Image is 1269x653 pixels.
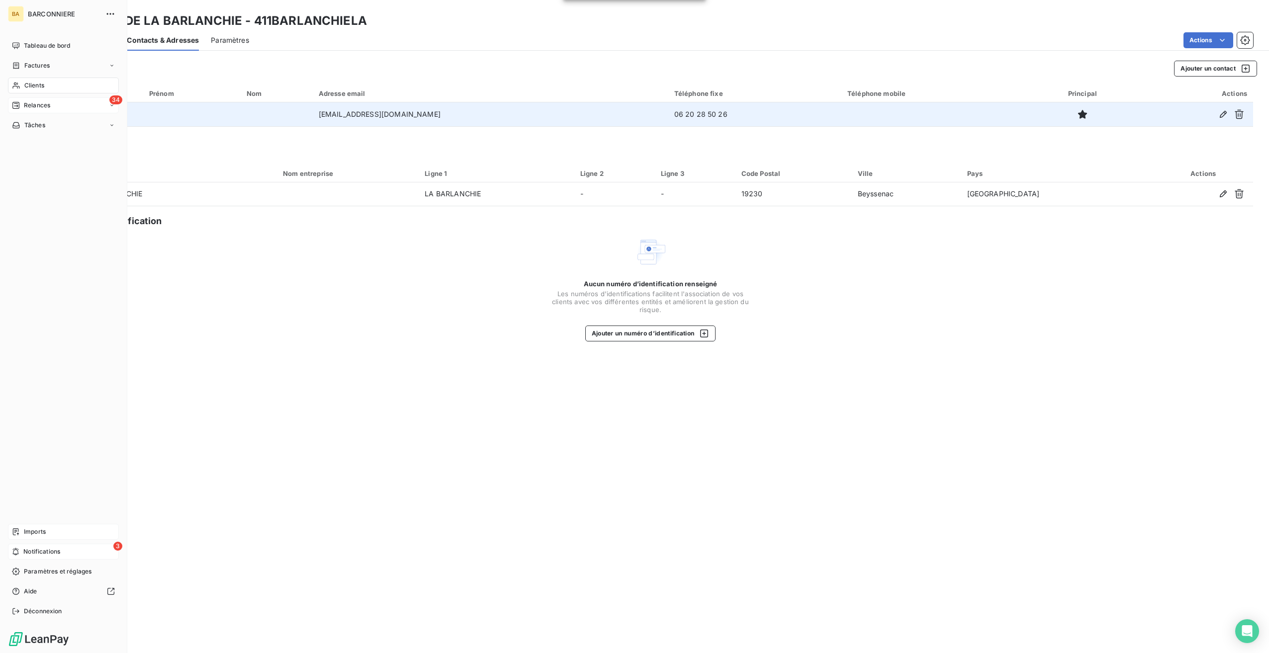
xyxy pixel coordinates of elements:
[668,102,841,126] td: 06 20 28 50 26
[585,326,716,341] button: Ajouter un numéro d’identification
[847,89,1022,97] div: Téléphone mobile
[858,169,955,177] div: Ville
[1034,89,1131,97] div: Principal
[551,290,750,314] span: Les numéros d'identifications facilitent l'association de vos clients avec vos différentes entité...
[634,236,666,268] img: Empty state
[24,607,62,616] span: Déconnexion
[24,587,37,596] span: Aide
[211,35,249,45] span: Paramètres
[24,101,50,110] span: Relances
[425,169,568,177] div: Ligne 1
[674,89,835,97] div: Téléphone fixe
[1174,61,1257,77] button: Ajouter un contact
[24,121,45,130] span: Tâches
[24,81,44,90] span: Clients
[419,182,574,206] td: LA BARLANCHIE
[109,95,122,104] span: 34
[54,169,271,177] div: Destinataire
[24,527,46,536] span: Imports
[961,182,1154,206] td: [GEOGRAPHIC_DATA]
[655,182,735,206] td: -
[48,182,277,206] td: GAEC DE LA BARLANCHIE
[319,89,662,97] div: Adresse email
[1183,32,1233,48] button: Actions
[8,631,70,647] img: Logo LeanPay
[574,182,655,206] td: -
[313,102,668,126] td: [EMAIL_ADDRESS][DOMAIN_NAME]
[852,182,961,206] td: Beyssenac
[661,169,729,177] div: Ligne 3
[113,542,122,551] span: 3
[23,547,60,556] span: Notifications
[88,12,367,30] h3: GAEC DE LA BARLANCHIE - 411BARLANCHIELA
[28,10,99,18] span: BARCONNIERE
[1235,619,1259,643] div: Open Intercom Messenger
[24,61,50,70] span: Factures
[967,169,1148,177] div: Pays
[283,169,413,177] div: Nom entreprise
[735,182,852,206] td: 19230
[8,6,24,22] div: BA
[1159,169,1247,177] div: Actions
[247,89,307,97] div: Nom
[580,169,649,177] div: Ligne 2
[24,41,70,50] span: Tableau de bord
[127,35,199,45] span: Contacts & Adresses
[149,89,235,97] div: Prénom
[24,567,91,576] span: Paramètres et réglages
[8,583,119,599] a: Aide
[584,280,718,288] span: Aucun numéro d’identification renseigné
[741,169,846,177] div: Code Postal
[1143,89,1247,97] div: Actions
